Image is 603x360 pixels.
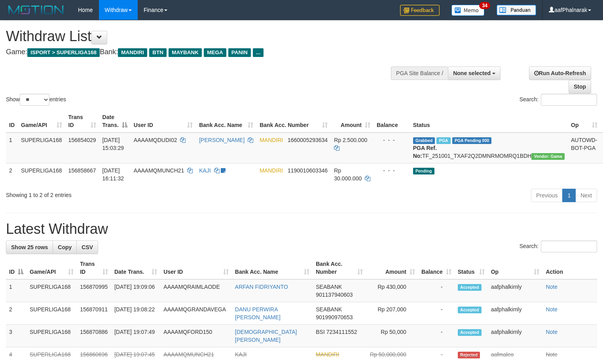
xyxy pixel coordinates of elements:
[488,279,543,302] td: aafphalkimly
[575,189,597,202] a: Next
[77,325,111,347] td: 156870886
[316,329,325,335] span: BSI
[27,279,77,302] td: SUPERLIGA168
[27,257,77,279] th: Game/API: activate to sort column ascending
[418,302,455,325] td: -
[6,28,394,44] h1: Withdraw List
[458,284,482,291] span: Accepted
[520,241,597,252] label: Search:
[546,306,557,313] a: Note
[196,110,256,133] th: Bank Acc. Name: activate to sort column ascending
[160,325,231,347] td: AAAAMQFORD150
[479,2,490,9] span: 34
[366,325,418,347] td: Rp 50,000
[541,94,597,106] input: Search:
[235,306,281,320] a: DANU PERWIRA [PERSON_NAME]
[418,257,455,279] th: Balance: activate to sort column ascending
[235,329,297,343] a: [DEMOGRAPHIC_DATA][PERSON_NAME]
[488,302,543,325] td: aafphalkimly
[334,137,367,143] span: Rp 2.500.000
[149,48,167,57] span: BTN
[160,279,231,302] td: AAAAMQRAIMLAODE
[542,257,597,279] th: Action
[366,302,418,325] td: Rp 207,000
[520,94,597,106] label: Search:
[413,137,435,144] span: Grabbed
[546,329,557,335] a: Note
[58,244,72,250] span: Copy
[6,302,27,325] td: 2
[235,351,247,358] a: KAJI
[366,279,418,302] td: Rp 430,000
[82,244,93,250] span: CSV
[27,302,77,325] td: SUPERLIGA168
[451,5,485,16] img: Button%20Memo.svg
[77,302,111,325] td: 156870911
[6,94,66,106] label: Show entries
[76,241,98,254] a: CSV
[326,329,357,335] span: Copy 7234111552 to clipboard
[316,292,353,298] span: Copy 901137940603 to clipboard
[568,110,601,133] th: Op: activate to sort column ascending
[316,351,339,358] span: MANDIRI
[77,257,111,279] th: Trans ID: activate to sort column ascending
[334,167,362,182] span: Rp 30.000.000
[99,110,131,133] th: Date Trans.: activate to sort column descending
[418,279,455,302] td: -
[199,167,211,174] a: KAJI
[131,110,196,133] th: User ID: activate to sort column ascending
[68,137,96,143] span: 156854029
[458,352,480,358] span: Rejected
[260,167,283,174] span: MANDIRI
[531,189,563,202] a: Previous
[160,302,231,325] td: AAAAMQGRANDAVEGA
[18,133,65,163] td: SUPERLIGA168
[11,244,48,250] span: Show 25 rows
[235,284,288,290] a: ARFAN FIDRIYANTO
[6,279,27,302] td: 1
[111,302,160,325] td: [DATE] 19:08:22
[410,133,568,163] td: TF_251001_TXAF2Q2DMNRMOMRQ1BDH
[111,257,160,279] th: Date Trans.: activate to sort column ascending
[253,48,264,57] span: ...
[6,221,597,237] h1: Latest Withdraw
[53,241,77,254] a: Copy
[27,48,100,57] span: ISPORT > SUPERLIGA168
[541,241,597,252] input: Search:
[118,48,147,57] span: MANDIRI
[313,257,366,279] th: Bank Acc. Number: activate to sort column ascending
[488,325,543,347] td: aafphalkimly
[452,137,492,144] span: PGA Pending
[488,257,543,279] th: Op: activate to sort column ascending
[497,5,536,15] img: panduan.png
[436,137,450,144] span: Marked by aafsoycanthlai
[134,167,184,174] span: AAAAMQMUNCH21
[6,110,18,133] th: ID
[77,279,111,302] td: 156870995
[102,137,124,151] span: [DATE] 15:03:29
[6,4,66,16] img: MOTION_logo.png
[455,257,488,279] th: Status: activate to sort column ascending
[546,351,557,358] a: Note
[169,48,202,57] span: MAYBANK
[316,314,353,320] span: Copy 901990970653 to clipboard
[20,94,49,106] select: Showentries
[458,307,482,313] span: Accepted
[18,163,65,186] td: SUPERLIGA168
[546,284,557,290] a: Note
[529,66,591,80] a: Run Auto-Refresh
[400,5,440,16] img: Feedback.jpg
[377,136,407,144] div: - - -
[6,325,27,347] td: 3
[316,306,342,313] span: SEABANK
[68,167,96,174] span: 156858667
[391,66,448,80] div: PGA Site Balance /
[6,241,53,254] a: Show 25 rows
[18,110,65,133] th: Game/API: activate to sort column ascending
[204,48,226,57] span: MEGA
[413,145,437,159] b: PGA Ref. No:
[531,153,565,160] span: Vendor URL: https://trx31.1velocity.biz
[6,257,27,279] th: ID: activate to sort column descending
[65,110,99,133] th: Trans ID: activate to sort column ascending
[6,163,18,186] td: 2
